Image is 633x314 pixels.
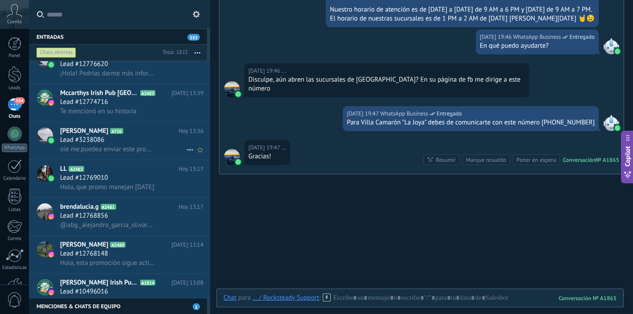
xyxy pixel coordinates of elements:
[60,297,136,305] span: Te mencionó en su historia
[29,298,207,314] div: Menciones & Chats de equipo
[330,5,595,14] div: Nuestro horario de atención es de [DATE] a [DATE] de 9 AM a 6 PM y [DATE] de 9 AM a 7 PM.
[2,207,28,213] div: Listas
[48,175,54,182] img: icon
[187,34,200,41] span: 553
[60,249,108,258] span: Lead #12768148
[29,274,210,311] a: avataricon[PERSON_NAME] Irish Pub Mx | [GEOGRAPHIC_DATA]A1814[DATE] 13:08Lead #10496016Te mencion...
[596,156,619,164] div: № A1865
[319,293,321,302] span: :
[60,221,154,229] span: @abg._alejandro_garcia_olivares 🤭🤭🤭
[101,204,116,210] span: A2481
[110,242,126,248] span: A2480
[235,159,241,165] img: waba.svg
[60,60,108,69] span: Lead #12776620
[7,19,22,25] span: Cuenta
[603,115,619,131] span: WhatsApp Business
[29,46,210,84] a: avatariconLead #12776620¡Hola! Podrías darme más información de...
[466,156,506,164] div: Marque resuelto
[29,160,210,198] a: avatariconLLA2482Hoy 13:17Lead #12769010Hola, que promo manejan [DATE]
[238,293,251,302] span: para
[171,240,203,249] span: [DATE] 13:14
[559,294,617,302] div: 1865
[248,75,525,93] div: Disculpe, aún abren las sucursales de [GEOGRAPHIC_DATA]? En su página de fb me dirige a este número
[29,122,210,160] a: avataricon[PERSON_NAME]A726Hoy 13:36Lead #3238086oie me.puedea enviar este promo plis
[513,33,561,41] span: WhatsApp Business
[2,176,28,182] div: Calendario
[480,41,595,50] div: En qué puedo ayudarte?
[2,114,28,120] div: Chats
[60,136,104,145] span: Lead #3238086
[380,109,428,118] span: WhatsApp Business
[248,143,282,152] div: [DATE] 19:47
[2,53,28,59] div: Panel
[437,109,462,118] span: Entregado
[252,293,319,302] div: ... / Rocksteady Support
[29,236,210,273] a: avataricon[PERSON_NAME]A2480[DATE] 13:14Lead #12768148Hola, esta promoción sigue activa?
[224,149,240,165] span: ...
[60,202,99,211] span: brendalucia.g
[2,85,28,91] div: Leads
[60,89,138,98] span: Mccarthys Irish Pub [GEOGRAPHIC_DATA][PERSON_NAME]
[282,143,286,152] span: ...
[179,202,203,211] span: Hoy 13:17
[516,156,556,164] div: Poner en espera
[69,166,84,172] span: A2482
[140,90,156,96] span: A2483
[563,156,595,164] div: Conversación
[235,91,241,97] img: waba.svg
[29,29,207,45] div: Entradas
[60,174,108,182] span: Lead #12769010
[60,145,154,153] span: oie me.puedea enviar este promo plis
[623,146,632,167] span: Copilot
[480,33,513,41] div: [DATE] 19:46
[347,109,380,118] div: [DATE] 19:47
[179,165,203,174] span: Hoy 13:17
[60,211,108,220] span: Lead #12768856
[2,236,28,242] div: Correo
[60,259,154,267] span: Hola, esta promoción sigue activa?
[29,198,210,235] a: avatariconbrendalucia.gA2481Hoy 13:17Lead #12768856@abg._alejandro_garcia_olivares 🤭🤭🤭
[60,127,108,136] span: [PERSON_NAME]
[48,213,54,219] img: icon
[60,240,108,249] span: [PERSON_NAME]
[248,66,282,75] div: [DATE] 19:46
[48,137,54,144] img: icon
[193,303,200,310] span: 1
[60,98,108,107] span: Lead #12774716
[2,265,28,271] div: Estadísticas
[48,289,54,295] img: icon
[171,278,203,287] span: [DATE] 13:08
[60,107,136,116] span: Te mencionó en su historia
[248,152,286,161] div: Gracias!
[171,89,203,98] span: [DATE] 13:39
[159,48,188,57] div: Total: 1822
[110,128,123,134] span: A726
[48,99,54,106] img: icon
[614,125,621,131] img: waba.svg
[60,278,138,287] span: [PERSON_NAME] Irish Pub Mx | [GEOGRAPHIC_DATA]
[330,14,595,23] div: El horario de nuestras sucursales es de 1 PM a 2 AM de [DATE] [PERSON_NAME][DATE] 🤘😉
[436,156,456,164] div: Resumir
[347,118,595,127] div: Para Villa Camarón "La Joya" debes de comunicarte con este número [PHONE_NUMBER]
[603,38,619,54] span: WhatsApp Business
[29,84,210,122] a: avatariconMccarthys Irish Pub [GEOGRAPHIC_DATA][PERSON_NAME]A2483[DATE] 13:39Lead #12774716Te men...
[179,127,203,136] span: Hoy 13:36
[48,62,54,68] img: icon
[224,81,240,97] span: ...
[282,66,286,75] span: ...
[60,165,67,174] span: LL
[60,69,154,78] span: ¡Hola! Podrías darme más información de...
[37,47,76,58] div: Chats abiertos
[569,33,595,41] span: Entregado
[60,287,108,296] span: Lead #10496016
[140,280,156,285] span: A1814
[614,48,621,54] img: waba.svg
[60,183,154,191] span: Hola, que promo manejan [DATE]
[2,144,27,152] div: WhatsApp
[48,251,54,257] img: icon
[14,97,24,104] span: 554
